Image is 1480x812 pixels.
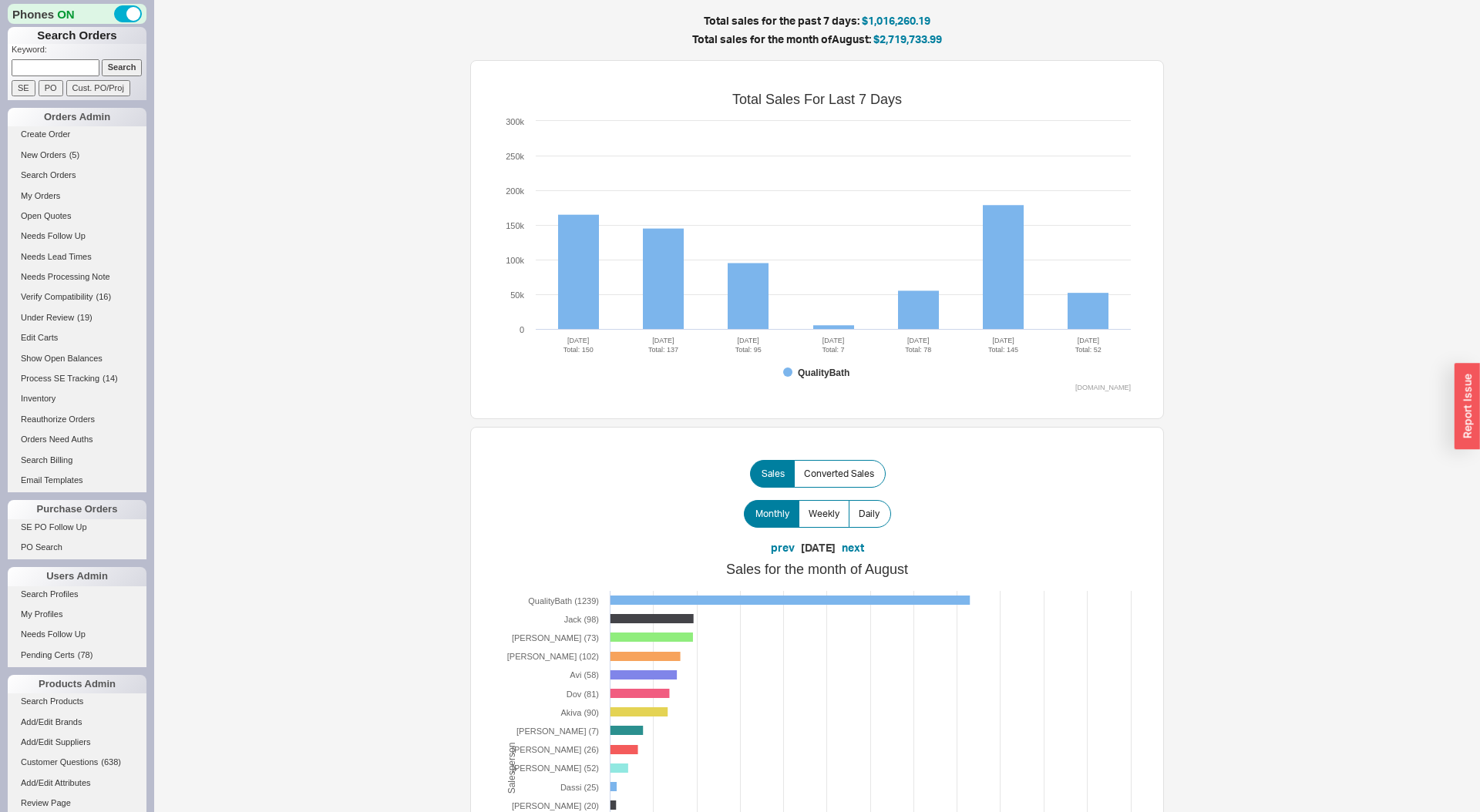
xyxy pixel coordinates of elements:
tspan: Total: 7 [822,346,844,354]
a: Open Quotes [8,208,146,224]
input: PO [39,80,63,96]
a: Add/Edit Suppliers [8,734,146,750]
a: Under Review(19) [8,310,146,326]
span: Weekly [809,508,839,520]
a: Orders Need Auths [8,431,146,448]
span: $1,016,260.19 [862,14,930,27]
a: Search Profiles [8,586,146,602]
tspan: Total: 78 [905,346,931,354]
tspan: [DATE] [822,337,844,344]
tspan: Total Sales For Last 7 Days [732,92,902,107]
div: Orders Admin [8,108,146,126]
a: Inventory [8,391,146,407]
span: Needs Follow Up [21,231,86,240]
text: [DOMAIN_NAME] [1075,384,1131,391]
text: 250k [506,152,524,161]
tspan: [DATE] [652,337,674,344]
a: Add/Edit Brands [8,714,146,730]
a: Customer Questions(638) [8,754,146,770]
a: Reauthorize Orders [8,411,146,428]
text: 200k [506,186,524,196]
tspan: Dassi (25) [560,783,599,792]
input: Search [102,59,143,75]
text: 300k [506,117,524,126]
tspan: Total: 95 [735,346,762,354]
tspan: [DATE] [907,337,929,344]
text: 100k [506,256,524,265]
a: Create Order [8,126,146,143]
tspan: Avi (58) [570,670,599,679]
tspan: Salesperson [506,742,517,794]
span: ( 14 ) [103,374,118,383]
tspan: Dov (81) [567,690,599,699]
tspan: [PERSON_NAME] (73) [512,633,599,643]
span: Pending Certs [21,650,75,659]
div: [DATE] [801,540,836,555]
tspan: Total: 52 [1075,346,1102,354]
span: ON [57,6,75,22]
span: Sales [762,468,785,480]
a: My Orders [8,188,146,204]
tspan: [DATE] [738,337,759,344]
input: Cust. PO/Proj [66,80,130,96]
tspan: [DATE] [992,337,1014,344]
a: Review Page [8,795,146,811]
span: Verify Compatibility [21,292,93,301]
div: Products Admin [8,675,146,693]
span: Customer Questions [21,757,98,767]
tspan: [PERSON_NAME] (20) [512,801,599,810]
span: ( 638 ) [101,757,121,767]
span: ( 16 ) [96,292,112,301]
a: Search Billing [8,452,146,468]
a: New Orders(5) [8,147,146,163]
span: ( 78 ) [78,650,93,659]
tspan: [DATE] [567,337,589,344]
tspan: [PERSON_NAME] (7) [516,726,599,736]
p: Keyword: [12,44,146,59]
a: Needs Lead Times [8,249,146,265]
a: Needs Follow Up [8,626,146,643]
a: Needs Follow Up [8,228,146,244]
a: Pending Certs(78) [8,647,146,663]
span: New Orders [21,150,66,159]
span: $2,719,733.99 [873,32,942,45]
a: Process SE Tracking(14) [8,371,146,387]
span: Monthly [755,508,789,520]
span: Process SE Tracking [21,374,99,383]
span: Under Review [21,313,74,322]
span: Converted Sales [804,468,874,480]
a: Verify Compatibility(16) [8,289,146,305]
div: Phones [8,4,146,24]
a: Search Orders [8,167,146,183]
a: Edit Carts [8,330,146,346]
input: SE [12,80,35,96]
tspan: Jack (98) [564,615,599,624]
tspan: [DATE] [1078,337,1099,344]
h5: Total sales for the month of August : [331,34,1303,45]
div: Users Admin [8,567,146,586]
tspan: Total: 145 [988,346,1018,354]
span: Needs Follow Up [21,629,86,639]
text: 0 [520,325,524,334]
a: SE PO Follow Up [8,519,146,535]
a: My Profiles [8,606,146,622]
a: Search Products [8,693,146,710]
tspan: Akiva (90) [560,708,599,717]
text: 50k [510,290,524,300]
button: prev [771,540,795,555]
h5: Total sales for the past 7 days: [331,15,1303,26]
span: Needs Processing Note [21,272,110,281]
tspan: Total: 150 [563,346,594,354]
a: Email Templates [8,472,146,488]
span: ( 19 ) [77,313,92,322]
h1: Search Orders [8,27,146,44]
tspan: QualityBath (1239) [528,596,599,606]
span: ( 5 ) [69,150,79,159]
a: Add/Edit Attributes [8,775,146,791]
text: 150k [506,221,524,230]
a: Needs Processing Note [8,269,146,285]
tspan: Total: 137 [648,346,678,354]
tspan: QualityBath [798,367,849,378]
tspan: [PERSON_NAME] (52) [512,763,599,773]
tspan: [PERSON_NAME] (102) [507,652,599,661]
